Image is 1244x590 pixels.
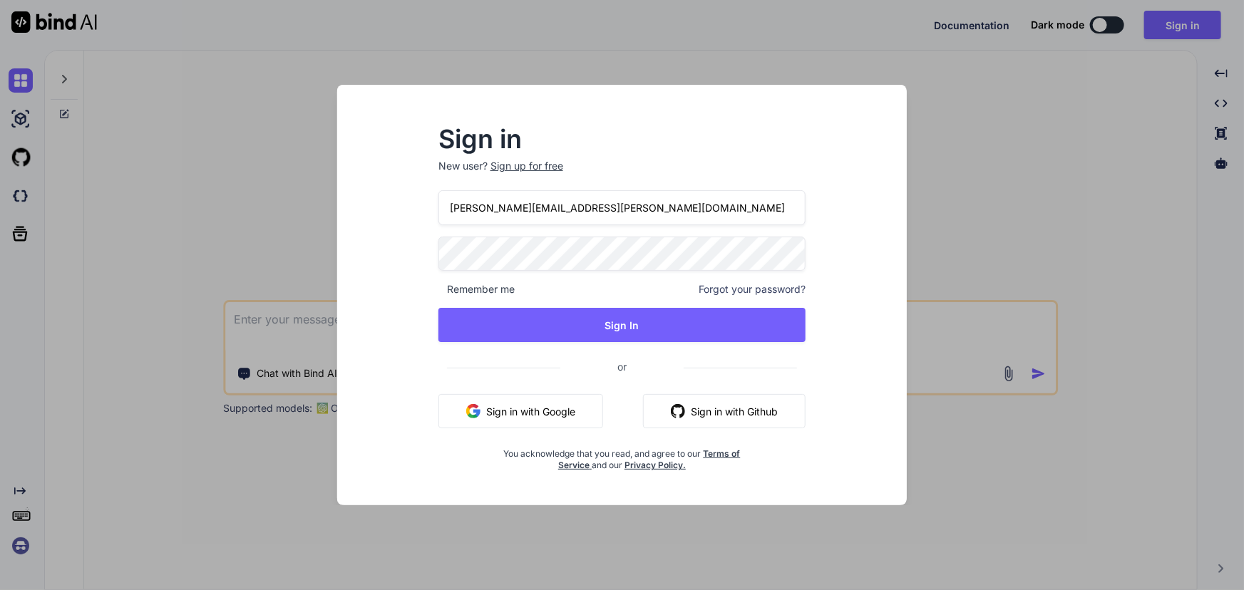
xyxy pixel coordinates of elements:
[558,448,741,470] a: Terms of Service
[438,190,806,225] input: Login or Email
[466,404,480,418] img: google
[438,308,806,342] button: Sign In
[438,282,515,296] span: Remember me
[438,394,603,428] button: Sign in with Google
[699,282,806,296] span: Forgot your password?
[438,128,806,150] h2: Sign in
[624,460,686,470] a: Privacy Policy.
[500,440,745,471] div: You acknowledge that you read, and agree to our and our
[438,159,806,190] p: New user?
[643,394,806,428] button: Sign in with Github
[671,404,685,418] img: github
[490,159,563,173] div: Sign up for free
[560,349,684,384] span: or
